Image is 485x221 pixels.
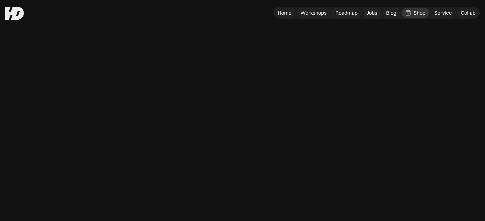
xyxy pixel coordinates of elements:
a: Service [430,8,456,18]
a: Shop [401,8,429,18]
div: Home [278,10,291,16]
div: Jobs [366,10,377,16]
div: Roadmap [335,10,357,16]
div: Blog [386,10,396,16]
a: Jobs [363,8,381,18]
a: Roadmap [332,8,361,18]
a: Collab [457,8,479,18]
a: Blog [382,8,400,18]
div: Shop [414,10,425,16]
div: Service [434,10,452,16]
a: Home [274,8,295,18]
div: Collab [461,10,475,16]
a: Workshops [297,8,330,18]
div: Workshops [300,10,327,16]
